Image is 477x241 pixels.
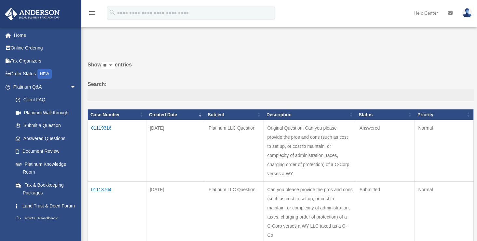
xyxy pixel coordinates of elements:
select: Showentries [102,62,115,69]
div: NEW [37,69,52,79]
th: Subject: activate to sort column ascending [205,109,264,120]
a: Home [5,29,86,42]
a: Client FAQ [9,93,83,106]
td: Original Question: Can you please provide the pros and cons (such as cost to set up, or cost to m... [264,120,356,182]
img: User Pic [462,8,472,18]
a: Portal Feedback [9,212,83,225]
th: Status: activate to sort column ascending [356,109,415,120]
td: Answered [356,120,415,182]
th: Description: activate to sort column ascending [264,109,356,120]
a: Tax Organizers [5,54,86,67]
a: Answered Questions [9,132,80,145]
label: Show entries [88,60,474,76]
img: Anderson Advisors Platinum Portal [3,8,62,21]
span: arrow_drop_down [70,80,83,94]
th: Created Date: activate to sort column ascending [146,109,205,120]
a: Platinum Q&Aarrow_drop_down [5,80,83,93]
i: search [109,9,116,16]
a: Platinum Walkthrough [9,106,83,119]
i: menu [88,9,96,17]
a: Land Trust & Deed Forum [9,199,83,212]
th: Priority: activate to sort column ascending [415,109,474,120]
a: menu [88,11,96,17]
th: Case Number: activate to sort column ascending [88,109,146,120]
td: Platinum LLC Question [205,120,264,182]
a: Order StatusNEW [5,67,86,81]
a: Document Review [9,145,83,158]
td: Normal [415,120,474,182]
label: Search: [88,80,474,101]
td: 01119316 [88,120,146,182]
a: Platinum Knowledge Room [9,158,83,178]
input: Search: [88,89,474,101]
a: Submit a Question [9,119,83,132]
a: Tax & Bookkeeping Packages [9,178,83,199]
a: Online Ordering [5,42,86,55]
td: [DATE] [146,120,205,182]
